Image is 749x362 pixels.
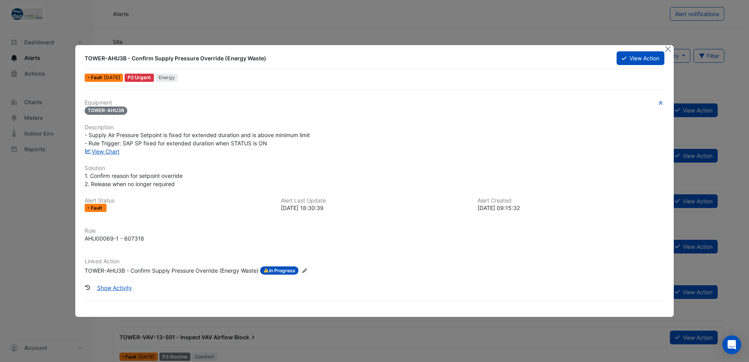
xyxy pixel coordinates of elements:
button: View Action [617,51,664,65]
fa-icon: Edit Linked Action [302,268,308,274]
div: Open Intercom Messenger [722,335,741,354]
h6: Rule [85,228,664,234]
span: 1. Confirm reason for setpoint override 2. Release when no longer required [85,172,183,187]
h6: Description [85,124,664,131]
div: [DATE] 18:30:39 [281,204,468,212]
div: [DATE] 09:15:32 [478,204,664,212]
span: Fri 22-Aug-2025 18:30 AEST [104,74,120,80]
span: TOWER-AHU3B [85,107,127,115]
a: View Chart [85,148,119,155]
h6: Alert Last Update [281,197,468,204]
span: - Supply Air Pressure Setpoint is fixed for extended duration and is above minimum limit - Rule T... [85,132,310,147]
div: P2 Urgent [125,74,154,82]
button: Show Activity [92,281,137,295]
span: Fault [91,206,104,210]
div: TOWER-AHU3B - Confirm Supply Pressure Override (Energy Waste) [85,266,259,275]
button: Close [664,45,672,53]
span: In Progress [260,266,299,275]
span: Fault [91,75,104,80]
div: TOWER-AHU3B - Confirm Supply Pressure Override (Energy Waste) [85,54,607,62]
h6: Alert Status [85,197,271,204]
h6: Solution [85,165,664,172]
div: AHU00069-1 - 607316 [85,234,144,243]
h6: Linked Action [85,258,664,265]
h6: Equipment [85,100,664,106]
span: Energy [156,74,178,82]
h6: Alert Created [478,197,664,204]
